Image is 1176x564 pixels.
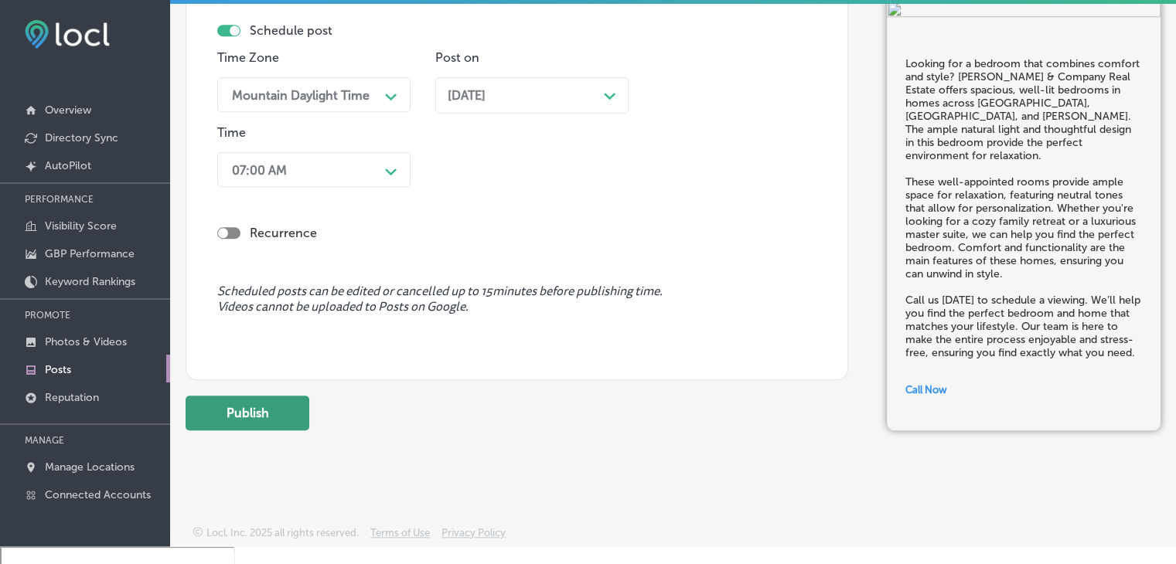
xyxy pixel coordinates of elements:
[250,226,317,240] label: Recurrence
[370,527,430,546] a: Terms of Use
[59,91,138,101] div: Domain Overview
[45,488,151,501] p: Connected Accounts
[43,25,76,37] div: v 4.0.25
[232,162,287,177] div: 07:00 AM
[217,125,411,140] p: Time
[154,90,166,102] img: tab_keywords_by_traffic_grey.svg
[45,159,91,172] p: AutoPilot
[171,91,261,101] div: Keywords by Traffic
[45,363,71,376] p: Posts
[42,90,54,102] img: tab_domain_overview_orange.svg
[206,527,359,539] p: Locl, Inc. 2025 all rights reserved.
[45,275,135,288] p: Keyword Rankings
[45,104,91,117] p: Overview
[435,50,629,65] p: Post on
[887,2,1161,20] img: c1d9a6ba-3c6e-456d-b674-342dd0d6aa1d
[186,396,309,430] button: Publish
[45,219,117,233] p: Visibility Score
[441,527,506,546] a: Privacy Policy
[25,25,37,37] img: logo_orange.svg
[25,40,37,53] img: website_grey.svg
[25,20,110,49] img: fda3e92497d09a02dc62c9cd864e3231.png
[40,40,170,53] div: Domain: [DOMAIN_NAME]
[905,57,1142,359] h5: Looking for a bedroom that combines comfort and style? [PERSON_NAME] & Company Real Estate offers...
[232,87,370,102] div: Mountain Daylight Time
[45,131,118,144] p: Directory Sync
[45,460,135,474] p: Manage Locations
[217,284,816,314] span: Scheduled posts can be edited or cancelled up to 15 minutes before publishing time. Videos cannot...
[45,335,127,348] p: Photos & Videos
[217,50,411,65] p: Time Zone
[905,384,947,396] span: Call Now
[448,88,486,103] span: [DATE]
[45,247,135,260] p: GBP Performance
[45,391,99,404] p: Reputation
[250,23,332,38] label: Schedule post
